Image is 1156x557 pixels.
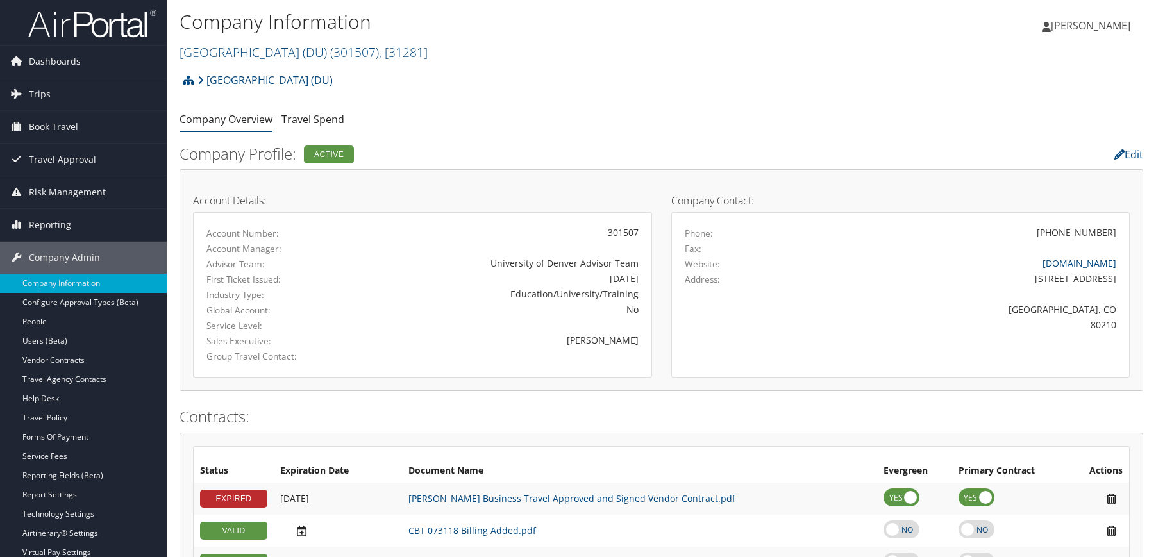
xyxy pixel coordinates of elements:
[29,78,51,110] span: Trips
[379,44,428,61] span: , [ 31281 ]
[180,112,272,126] a: Company Overview
[671,195,1130,206] h4: Company Contact:
[206,304,337,317] label: Global Account:
[797,318,1116,331] div: 80210
[1051,19,1130,33] span: [PERSON_NAME]
[357,303,639,316] div: No
[281,112,344,126] a: Travel Spend
[1037,226,1116,239] div: [PHONE_NUMBER]
[274,460,402,483] th: Expiration Date
[1100,492,1123,506] i: Remove Contract
[1114,147,1143,162] a: Edit
[206,350,337,363] label: Group Travel Contact:
[200,522,267,540] div: VALID
[206,335,337,347] label: Sales Executive:
[685,273,720,286] label: Address:
[29,209,71,241] span: Reporting
[180,406,1143,428] h2: Contracts:
[357,256,639,270] div: University of Denver Advisor Team
[357,333,639,347] div: [PERSON_NAME]
[29,242,100,274] span: Company Admin
[206,227,337,240] label: Account Number:
[200,490,267,508] div: EXPIRED
[206,242,337,255] label: Account Manager:
[952,460,1069,483] th: Primary Contract
[797,303,1116,316] div: [GEOGRAPHIC_DATA], CO
[408,492,735,504] a: [PERSON_NAME] Business Travel Approved and Signed Vendor Contract.pdf
[1043,257,1116,269] a: [DOMAIN_NAME]
[685,258,720,270] label: Website:
[280,492,309,504] span: [DATE]
[206,288,337,301] label: Industry Type:
[357,287,639,301] div: Education/University/Training
[28,8,156,38] img: airportal-logo.png
[206,258,337,270] label: Advisor Team:
[180,44,428,61] a: [GEOGRAPHIC_DATA] (DU)
[193,195,652,206] h4: Account Details:
[685,227,713,240] label: Phone:
[280,493,396,504] div: Add/Edit Date
[280,524,396,538] div: Add/Edit Date
[206,273,337,286] label: First Ticket Issued:
[180,8,822,35] h1: Company Information
[1069,460,1129,483] th: Actions
[1100,524,1123,538] i: Remove Contract
[357,272,639,285] div: [DATE]
[197,67,333,93] a: [GEOGRAPHIC_DATA] (DU)
[797,272,1116,285] div: [STREET_ADDRESS]
[29,176,106,208] span: Risk Management
[304,145,354,163] div: Active
[194,460,274,483] th: Status
[357,226,639,239] div: 301507
[877,460,952,483] th: Evergreen
[330,44,379,61] span: ( 301507 )
[29,144,96,176] span: Travel Approval
[1042,6,1143,45] a: [PERSON_NAME]
[402,460,877,483] th: Document Name
[180,143,816,165] h2: Company Profile:
[29,111,78,143] span: Book Travel
[29,46,81,78] span: Dashboards
[206,319,337,332] label: Service Level:
[685,242,701,255] label: Fax:
[408,524,536,536] a: CBT 073118 Billing Added.pdf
